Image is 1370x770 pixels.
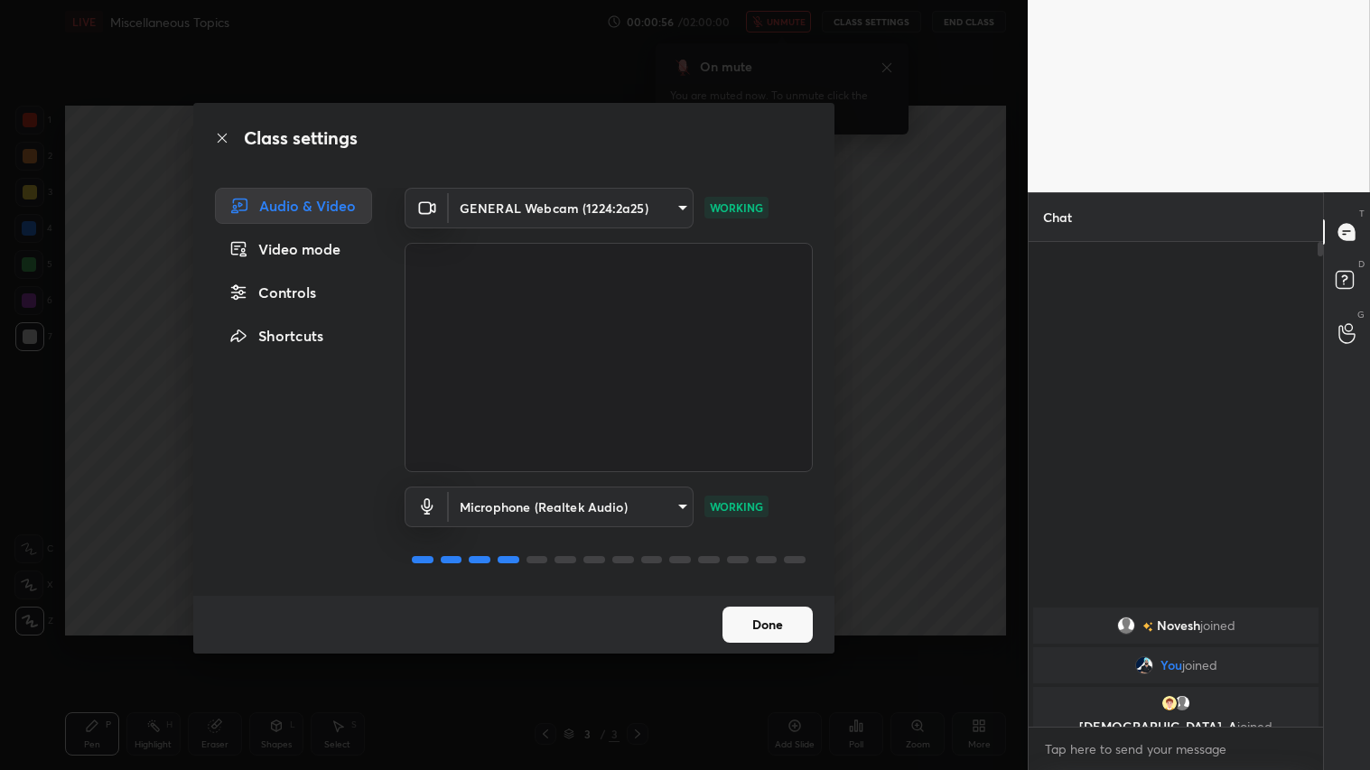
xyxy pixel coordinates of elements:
[710,199,763,216] p: WORKING
[1199,618,1235,633] span: joined
[1116,617,1134,635] img: default.png
[1134,656,1152,674] img: bb0fa125db344831bf5d12566d8c4e6c.jpg
[1029,193,1086,241] p: Chat
[215,318,372,354] div: Shortcuts
[215,274,372,311] div: Controls
[1173,694,1191,712] img: default.png
[1181,658,1216,673] span: joined
[215,231,372,267] div: Video mode
[1357,308,1365,321] p: G
[722,607,813,643] button: Done
[449,188,694,228] div: GENERAL Webcam (1224:2a25)
[244,125,358,152] h2: Class settings
[1160,694,1179,712] img: 52734068_E5EEAEAA-B955-49EE-8760-E6BA635CB44A.png
[710,498,763,515] p: WORKING
[1359,207,1365,220] p: T
[1029,604,1323,727] div: grid
[1044,719,1308,734] p: [DEMOGRAPHIC_DATA], A
[1358,257,1365,271] p: D
[1142,622,1152,632] img: no-rating-badge.077c3623.svg
[449,487,694,527] div: GENERAL Webcam (1224:2a25)
[215,188,372,224] div: Audio & Video
[1237,718,1272,735] span: joined
[1156,618,1199,633] span: Novesh
[1160,658,1181,673] span: You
